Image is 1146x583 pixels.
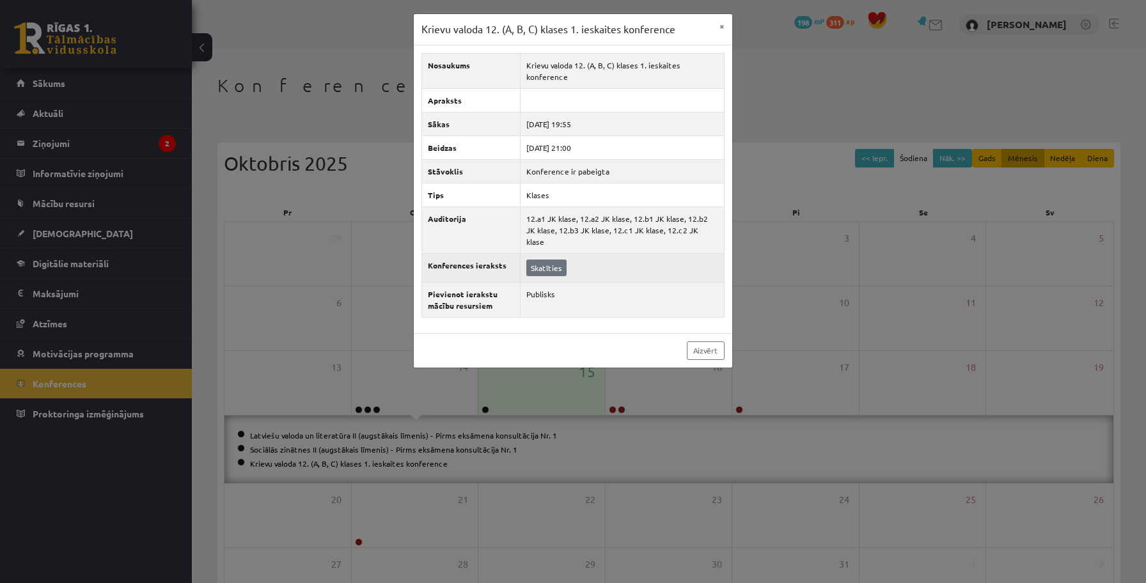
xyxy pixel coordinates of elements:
[422,88,521,112] th: Apraksts
[521,183,725,206] td: Klases
[422,206,521,253] th: Auditorija
[521,282,725,317] td: Publisks
[526,260,567,276] a: Skatīties
[422,253,521,282] th: Konferences ieraksts
[422,159,521,183] th: Stāvoklis
[521,53,725,88] td: Krievu valoda 12. (A, B, C) klases 1. ieskaites konference
[422,183,521,206] th: Tips
[422,112,521,136] th: Sākas
[687,341,725,360] a: Aizvērt
[422,282,521,317] th: Pievienot ierakstu mācību resursiem
[422,53,521,88] th: Nosaukums
[421,22,675,37] h3: Krievu valoda 12. (A, B, C) klases 1. ieskaites konference
[712,14,732,38] button: ×
[521,159,725,183] td: Konference ir pabeigta
[521,206,725,253] td: 12.a1 JK klase, 12.a2 JK klase, 12.b1 JK klase, 12.b2 JK klase, 12.b3 JK klase, 12.c1 JK klase, 1...
[422,136,521,159] th: Beidzas
[521,112,725,136] td: [DATE] 19:55
[521,136,725,159] td: [DATE] 21:00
